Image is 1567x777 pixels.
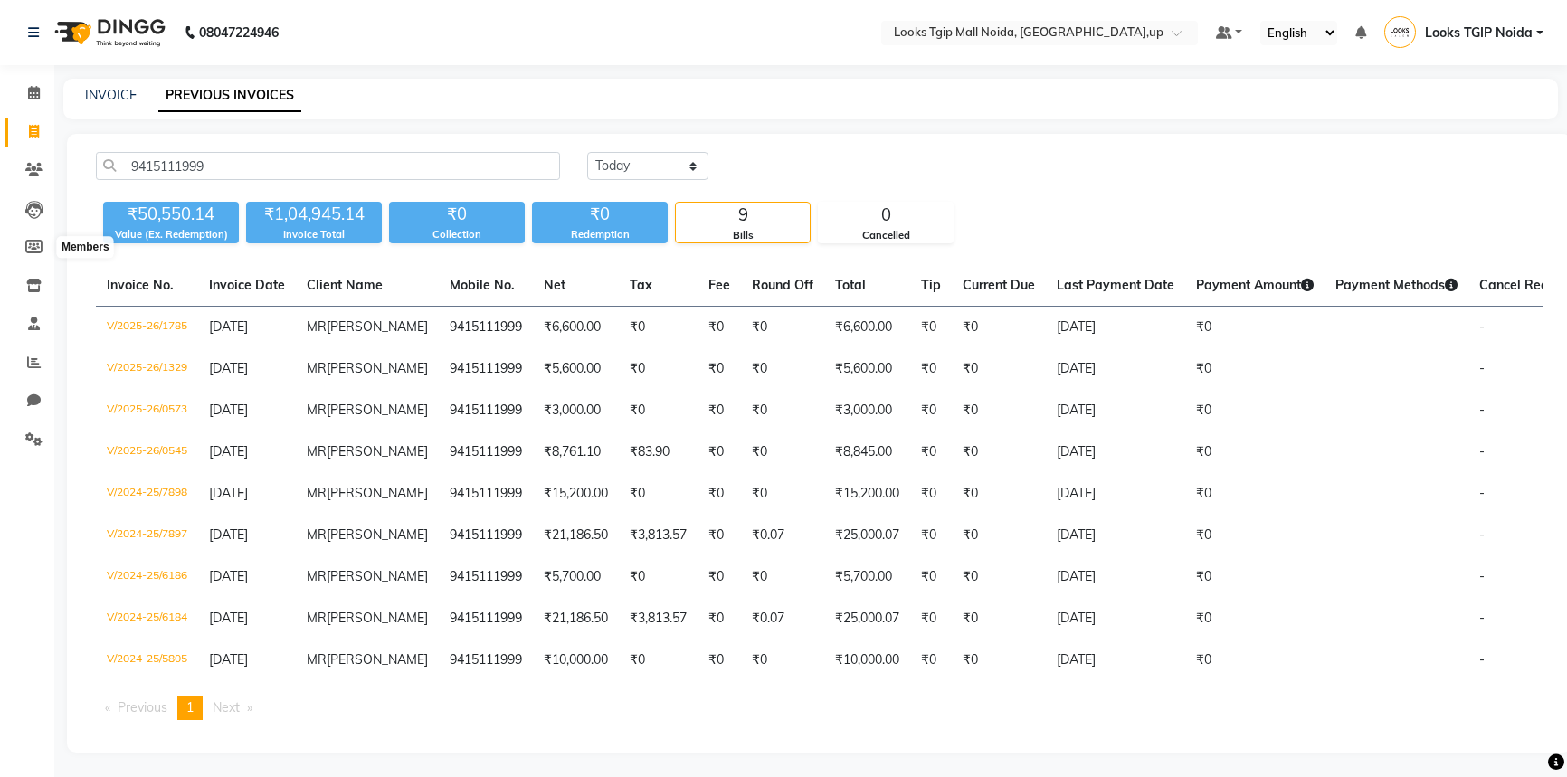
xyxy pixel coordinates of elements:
[96,696,1543,720] nav: Pagination
[533,640,619,681] td: ₹10,000.00
[209,485,248,501] span: [DATE]
[96,473,198,515] td: V/2024-25/7898
[439,307,533,349] td: 9415111999
[741,473,824,515] td: ₹0
[698,348,741,390] td: ₹0
[532,202,668,227] div: ₹0
[824,473,910,515] td: ₹15,200.00
[307,443,327,460] span: MR
[533,307,619,349] td: ₹6,600.00
[46,7,170,58] img: logo
[952,390,1046,431] td: ₹0
[824,348,910,390] td: ₹5,600.00
[1185,307,1325,349] td: ₹0
[921,277,941,293] span: Tip
[85,87,137,103] a: INVOICE
[158,80,301,112] a: PREVIOUS INVOICES
[327,568,428,584] span: [PERSON_NAME]
[1479,360,1485,376] span: -
[1425,24,1533,43] span: Looks TGIP Noida
[619,515,698,556] td: ₹3,813.57
[439,348,533,390] td: 9415111999
[1185,640,1325,681] td: ₹0
[698,390,741,431] td: ₹0
[819,228,953,243] div: Cancelled
[439,598,533,640] td: 9415111999
[619,556,698,598] td: ₹0
[96,556,198,598] td: V/2024-25/6186
[698,431,741,473] td: ₹0
[952,348,1046,390] td: ₹0
[533,556,619,598] td: ₹5,700.00
[450,277,515,293] span: Mobile No.
[96,515,198,556] td: V/2024-25/7897
[307,318,327,335] span: MR
[103,202,239,227] div: ₹50,550.14
[741,556,824,598] td: ₹0
[1046,390,1185,431] td: [DATE]
[327,318,428,335] span: [PERSON_NAME]
[327,360,428,376] span: [PERSON_NAME]
[1479,402,1485,418] span: -
[96,307,198,349] td: V/2025-26/1785
[199,7,279,58] b: 08047224946
[96,640,198,681] td: V/2024-25/5805
[533,473,619,515] td: ₹15,200.00
[952,598,1046,640] td: ₹0
[752,277,813,293] span: Round Off
[619,307,698,349] td: ₹0
[307,485,327,501] span: MR
[439,556,533,598] td: 9415111999
[439,431,533,473] td: 9415111999
[824,598,910,640] td: ₹25,000.07
[676,228,810,243] div: Bills
[327,610,428,626] span: [PERSON_NAME]
[209,526,248,543] span: [DATE]
[118,699,167,715] span: Previous
[1335,277,1458,293] span: Payment Methods
[1479,318,1485,335] span: -
[107,277,174,293] span: Invoice No.
[209,318,248,335] span: [DATE]
[533,348,619,390] td: ₹5,600.00
[1479,651,1485,668] span: -
[1185,473,1325,515] td: ₹0
[327,443,428,460] span: [PERSON_NAME]
[209,568,248,584] span: [DATE]
[544,277,565,293] span: Net
[209,651,248,668] span: [DATE]
[741,431,824,473] td: ₹0
[952,556,1046,598] td: ₹0
[439,640,533,681] td: 9415111999
[910,390,952,431] td: ₹0
[910,473,952,515] td: ₹0
[824,390,910,431] td: ₹3,000.00
[209,610,248,626] span: [DATE]
[910,640,952,681] td: ₹0
[698,515,741,556] td: ₹0
[952,473,1046,515] td: ₹0
[619,473,698,515] td: ₹0
[741,348,824,390] td: ₹0
[952,307,1046,349] td: ₹0
[1196,277,1314,293] span: Payment Amount
[96,390,198,431] td: V/2025-26/0573
[708,277,730,293] span: Fee
[619,598,698,640] td: ₹3,813.57
[533,515,619,556] td: ₹21,186.50
[389,227,525,242] div: Collection
[910,598,952,640] td: ₹0
[1185,556,1325,598] td: ₹0
[209,277,285,293] span: Invoice Date
[1046,556,1185,598] td: [DATE]
[619,431,698,473] td: ₹83.90
[439,515,533,556] td: 9415111999
[819,203,953,228] div: 0
[209,360,248,376] span: [DATE]
[327,485,428,501] span: [PERSON_NAME]
[698,598,741,640] td: ₹0
[952,515,1046,556] td: ₹0
[835,277,866,293] span: Total
[307,402,327,418] span: MR
[824,431,910,473] td: ₹8,845.00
